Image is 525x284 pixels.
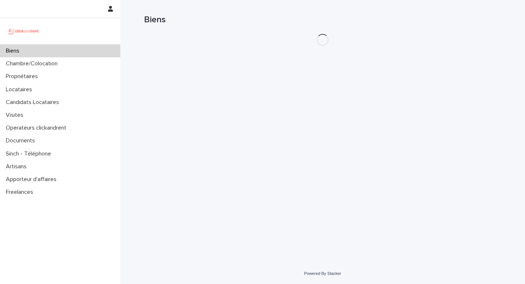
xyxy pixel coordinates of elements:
[3,99,65,106] p: Candidats Locataires
[6,24,41,38] img: UCB0brd3T0yccxBKYDjQ
[3,176,62,183] p: Apporteur d'affaires
[3,189,39,196] p: Freelances
[3,150,57,157] p: Sinch - Téléphone
[3,47,25,54] p: Biens
[3,124,72,131] p: Operateurs clickandrent
[304,271,341,276] a: Powered By Stacker
[3,86,38,93] p: Locataires
[144,15,501,25] h1: Biens
[3,60,63,67] p: Chambre/Colocation
[3,163,32,170] p: Artisans
[3,112,29,119] p: Visites
[3,73,44,80] p: Propriétaires
[3,137,41,144] p: Documents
